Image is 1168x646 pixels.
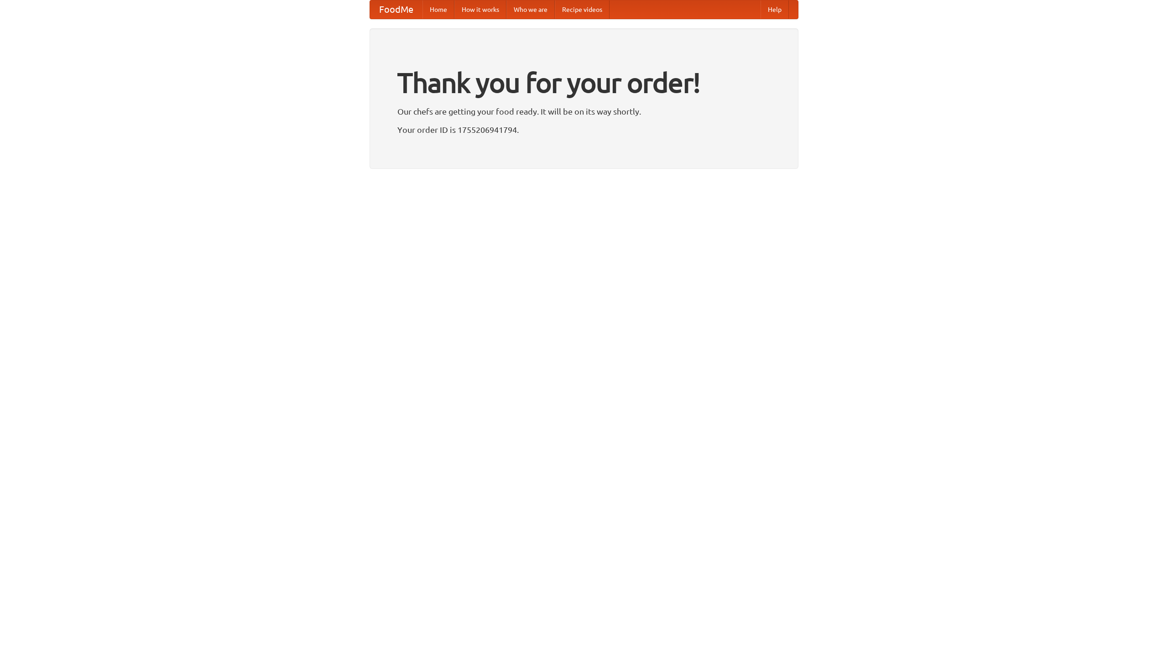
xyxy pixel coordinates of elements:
p: Our chefs are getting your food ready. It will be on its way shortly. [397,105,771,118]
p: Your order ID is 1755206941794. [397,123,771,137]
h1: Thank you for your order! [397,61,771,105]
a: FoodMe [370,0,422,19]
a: Home [422,0,454,19]
a: Help [761,0,789,19]
a: How it works [454,0,506,19]
a: Who we are [506,0,555,19]
a: Recipe videos [555,0,610,19]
